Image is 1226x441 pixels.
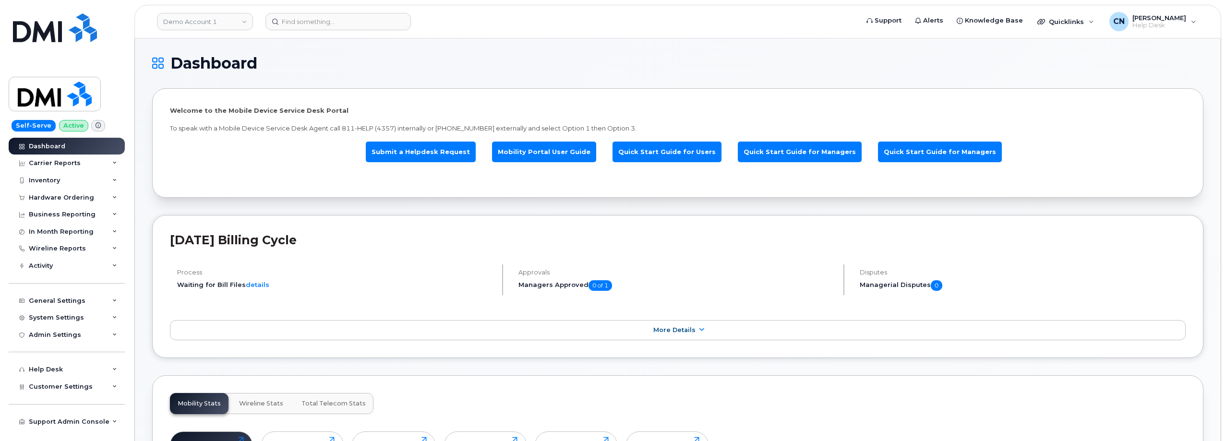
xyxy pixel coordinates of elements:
a: Quick Start Guide for Users [613,142,721,162]
span: 0 of 1 [589,280,612,291]
h5: Managerial Disputes [860,280,1186,291]
h2: [DATE] Billing Cycle [170,233,1186,247]
p: Welcome to the Mobile Device Service Desk Portal [170,106,1186,115]
span: Total Telecom Stats [301,400,366,407]
span: Dashboard [170,56,257,71]
a: Quick Start Guide for Managers [878,142,1002,162]
span: More Details [653,326,696,334]
a: Mobility Portal User Guide [492,142,596,162]
a: Submit a Helpdesk Request [366,142,476,162]
h5: Managers Approved [518,280,835,291]
a: Quick Start Guide for Managers [738,142,862,162]
h4: Process [177,269,494,276]
h4: Disputes [860,269,1186,276]
a: details [246,281,269,288]
p: To speak with a Mobile Device Service Desk Agent call 811-HELP (4357) internally or [PHONE_NUMBER... [170,124,1186,133]
span: Wireline Stats [239,400,283,407]
li: Waiting for Bill Files [177,280,494,289]
span: 0 [931,280,942,291]
h4: Approvals [518,269,835,276]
